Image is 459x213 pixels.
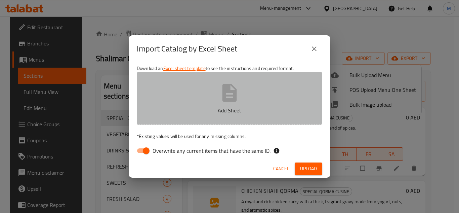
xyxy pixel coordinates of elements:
[163,64,206,73] a: Excel sheet template
[153,147,270,155] span: Overwrite any current items that have the same ID.
[270,163,292,175] button: Cancel
[295,163,322,175] button: Upload
[306,41,322,57] button: close
[300,165,317,173] span: Upload
[137,43,237,54] h2: Import Catalog by Excel Sheet
[273,165,289,173] span: Cancel
[137,72,322,125] button: Add Sheet
[273,147,280,154] svg: If the overwrite option isn't selected, then the items that match an existing ID will be ignored ...
[137,133,322,140] p: Existing values will be used for any missing columns.
[129,62,330,160] div: Download an to see the instructions and required format.
[147,106,312,114] p: Add Sheet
